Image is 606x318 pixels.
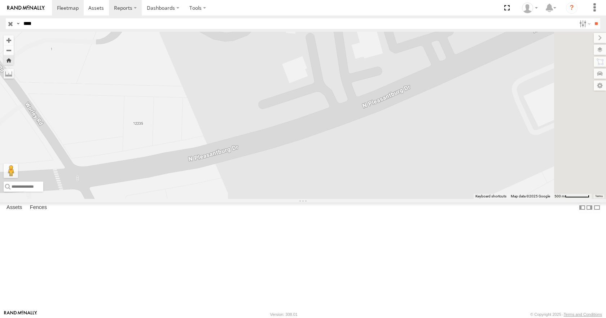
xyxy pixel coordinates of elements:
button: Zoom Home [4,55,14,65]
span: Map data ©2025 Google [511,194,550,198]
label: Dock Summary Table to the Left [579,202,586,213]
label: Hide Summary Table [593,202,601,213]
i: ? [566,2,578,14]
button: Zoom in [4,35,14,45]
a: Visit our Website [4,311,37,318]
button: Drag Pegman onto the map to open Street View [4,164,18,178]
label: Measure [4,69,14,79]
button: Zoom out [4,45,14,55]
a: Terms (opens in new tab) [595,195,603,197]
label: Search Filter Options [576,18,592,29]
div: Todd Sigmon [519,3,540,13]
a: Terms and Conditions [564,312,602,317]
button: Map Scale: 500 m per 64 pixels [552,194,592,199]
span: 500 m [554,194,565,198]
label: Assets [3,203,26,213]
img: rand-logo.svg [7,5,45,10]
div: © Copyright 2025 - [530,312,602,317]
button: Keyboard shortcuts [475,194,506,199]
label: Map Settings [594,80,606,91]
label: Search Query [15,18,21,29]
label: Dock Summary Table to the Right [586,202,593,213]
label: Fences [26,203,50,213]
div: Version: 308.01 [270,312,298,317]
